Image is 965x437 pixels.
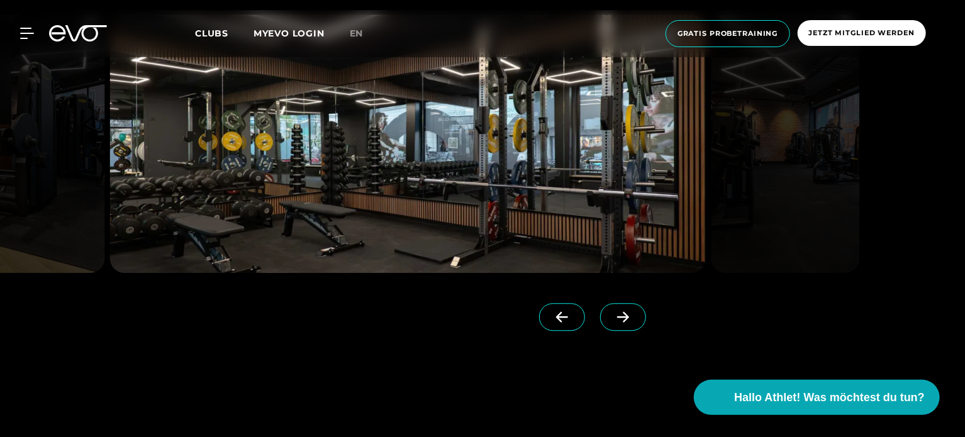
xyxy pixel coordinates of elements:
[110,14,706,273] img: evofitness
[350,26,379,41] a: en
[195,27,254,39] a: Clubs
[711,14,860,273] img: evofitness
[350,28,364,39] span: en
[809,28,915,38] span: Jetzt Mitglied werden
[195,28,228,39] span: Clubs
[678,28,778,39] span: Gratis Probetraining
[694,380,940,415] button: Hallo Athlet! Was möchtest du tun?
[794,20,930,47] a: Jetzt Mitglied werden
[254,28,325,39] a: MYEVO LOGIN
[734,389,925,406] span: Hallo Athlet! Was möchtest du tun?
[662,20,794,47] a: Gratis Probetraining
